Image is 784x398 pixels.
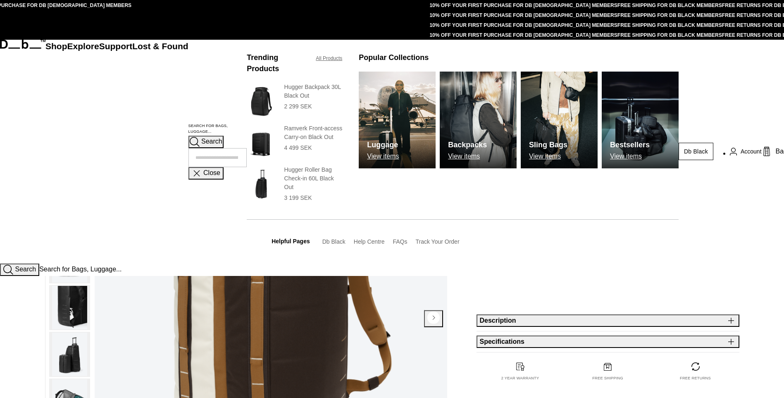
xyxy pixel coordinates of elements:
[67,41,99,51] a: Explore
[99,41,133,51] a: Support
[477,336,739,348] button: Specifications
[602,72,679,168] a: Db Bestsellers View items
[367,139,399,151] h3: Luggage
[132,41,188,51] a: Lost & Found
[448,139,487,151] h3: Backpacks
[521,72,598,168] img: Db
[393,238,407,245] a: FAQs
[188,136,224,148] button: Search
[448,153,487,160] p: View items
[284,83,343,100] h3: Hugger Backpack 30L Black Out
[247,165,276,203] img: Hugger Roller Bag Check-in 60L Black Out
[247,124,276,161] img: Ramverk Front-access Carry-on Black Out
[415,238,459,245] a: Track Your Order
[272,237,310,246] h3: Helpful Pages
[617,32,722,38] a: FREE SHIPPING FOR DB BLACK MEMBERS
[359,72,436,168] img: Db
[247,52,307,74] h3: Trending Products
[429,32,617,38] a: 10% OFF YOUR FIRST PURCHASE FOR DB [DEMOGRAPHIC_DATA] MEMBERS
[617,22,722,28] a: FREE SHIPPING FOR DB BLACK MEMBERS
[322,238,346,245] a: Db Black
[440,72,517,168] img: Db
[49,332,90,377] button: Roamer Pro Split Duffel 50L Cappuccino
[201,138,222,145] span: Search
[679,143,713,160] a: Db Black
[359,72,436,168] a: Db Luggage View items
[203,170,220,177] span: Close
[247,124,342,161] a: Ramverk Front-access Carry-on Black Out Ramverk Front-access Carry-on Black Out 4 499 SEK
[316,55,342,62] a: All Products
[501,376,539,381] p: 2 year warranty
[52,333,87,376] img: Roamer Pro Split Duffel 50L Cappuccino
[521,72,598,168] a: Db Sling Bags View items
[440,72,517,168] a: Db Backpacks View items
[359,52,429,63] h3: Popular Collections
[52,286,87,329] img: Roamer Pro Split Duffel 50L Cappuccino
[429,2,617,8] a: 10% OFF YOUR FIRST PURCHASE FOR DB [DEMOGRAPHIC_DATA] MEMBERS
[367,153,399,160] p: View items
[284,165,343,192] h3: Hugger Roller Bag Check-in 60L Black Out
[45,41,67,51] a: Shop
[429,12,617,18] a: 10% OFF YOUR FIRST PURCHASE FOR DB [DEMOGRAPHIC_DATA] MEMBERS
[284,103,312,110] span: 2 299 SEK
[741,147,762,156] span: Account
[529,139,567,151] h3: Sling Bags
[617,2,722,8] a: FREE SHIPPING FOR DB BLACK MEMBERS
[45,40,188,264] nav: Main Navigation
[424,310,443,327] button: Next slide
[188,167,224,180] button: Close
[247,165,342,203] a: Hugger Roller Bag Check-in 60L Black Out Hugger Roller Bag Check-in 60L Black Out 3 199 SEK
[610,153,650,160] p: View items
[49,285,90,330] button: Roamer Pro Split Duffel 50L Cappuccino
[429,22,617,28] a: 10% OFF YOUR FIRST PURCHASE FOR DB [DEMOGRAPHIC_DATA] MEMBERS
[247,83,342,120] a: Hugger Backpack 30L Black Out Hugger Backpack 30L Black Out 2 299 SEK
[680,376,711,381] p: Free returns
[610,139,650,151] h3: Bestsellers
[617,12,722,18] a: FREE SHIPPING FOR DB BLACK MEMBERS
[730,146,762,156] a: Account
[477,314,739,327] button: Description
[592,376,623,381] p: Free shipping
[15,266,36,273] span: Search
[284,194,312,201] span: 3 199 SEK
[188,123,247,135] label: Search for Bags, Luggage...
[529,153,567,160] p: View items
[284,124,343,141] h3: Ramverk Front-access Carry-on Black Out
[602,72,679,168] img: Db
[247,83,276,120] img: Hugger Backpack 30L Black Out
[284,144,312,151] span: 4 499 SEK
[354,238,385,245] a: Help Centre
